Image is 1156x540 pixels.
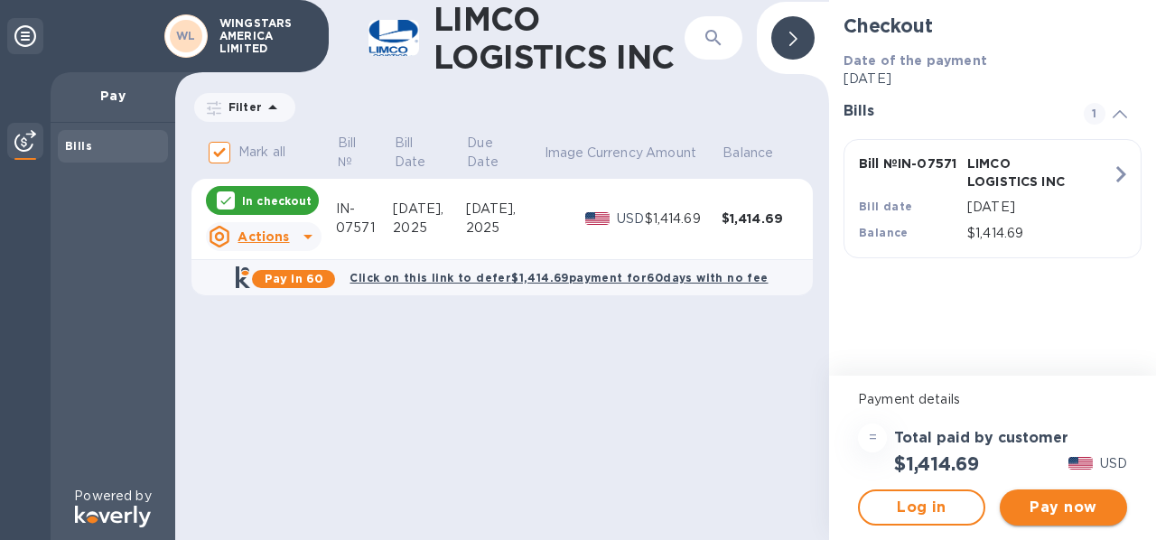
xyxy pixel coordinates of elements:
[242,193,312,209] p: In checkout
[722,209,798,228] div: $1,414.69
[395,134,441,172] p: Bill Date
[844,70,1142,88] p: [DATE]
[1068,457,1093,470] img: USD
[336,200,393,237] div: IN-07571
[587,144,643,163] p: Currency
[393,200,465,219] div: [DATE],
[1100,454,1127,473] p: USD
[65,87,161,105] p: Pay
[75,506,151,527] img: Logo
[466,219,543,237] div: 2025
[858,489,985,526] button: Log in
[176,29,196,42] b: WL
[858,390,1127,409] p: Payment details
[467,134,541,172] span: Due Date
[967,154,1068,191] p: LIMCO LOGISTICS INC
[219,17,310,55] p: WINGSTARS AMERICA LIMITED
[338,134,368,172] p: Bill №
[859,154,960,172] p: Bill № IN-07571
[617,209,645,228] p: USD
[859,200,913,213] b: Bill date
[894,452,978,475] h2: $1,414.69
[646,144,696,163] p: Amount
[1014,497,1113,518] span: Pay now
[646,144,720,163] span: Amount
[844,14,1142,37] h2: Checkout
[65,139,92,153] b: Bills
[74,487,151,506] p: Powered by
[1000,489,1127,526] button: Pay now
[844,103,1062,120] h3: Bills
[722,144,773,163] p: Balance
[238,229,289,244] u: Actions
[858,424,887,452] div: =
[894,430,1068,447] h3: Total paid by customer
[395,134,464,172] span: Bill Date
[221,99,262,115] p: Filter
[238,143,285,162] p: Mark all
[265,272,323,285] b: Pay in 60
[874,497,969,518] span: Log in
[844,139,1142,258] button: Bill №IN-07571LIMCO LOGISTICS INCBill date[DATE]Balance$1,414.69
[967,198,1112,217] p: [DATE]
[466,200,543,219] div: [DATE],
[545,144,584,163] p: Image
[645,209,722,228] div: $1,414.69
[350,271,768,284] b: Click on this link to defer $1,414.69 payment for 60 days with no fee
[393,219,465,237] div: 2025
[1084,103,1105,125] span: 1
[967,224,1112,243] p: $1,414.69
[338,134,392,172] span: Bill №
[467,134,517,172] p: Due Date
[585,212,610,225] img: USD
[859,226,909,239] b: Balance
[844,53,987,68] b: Date of the payment
[722,144,797,163] span: Balance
